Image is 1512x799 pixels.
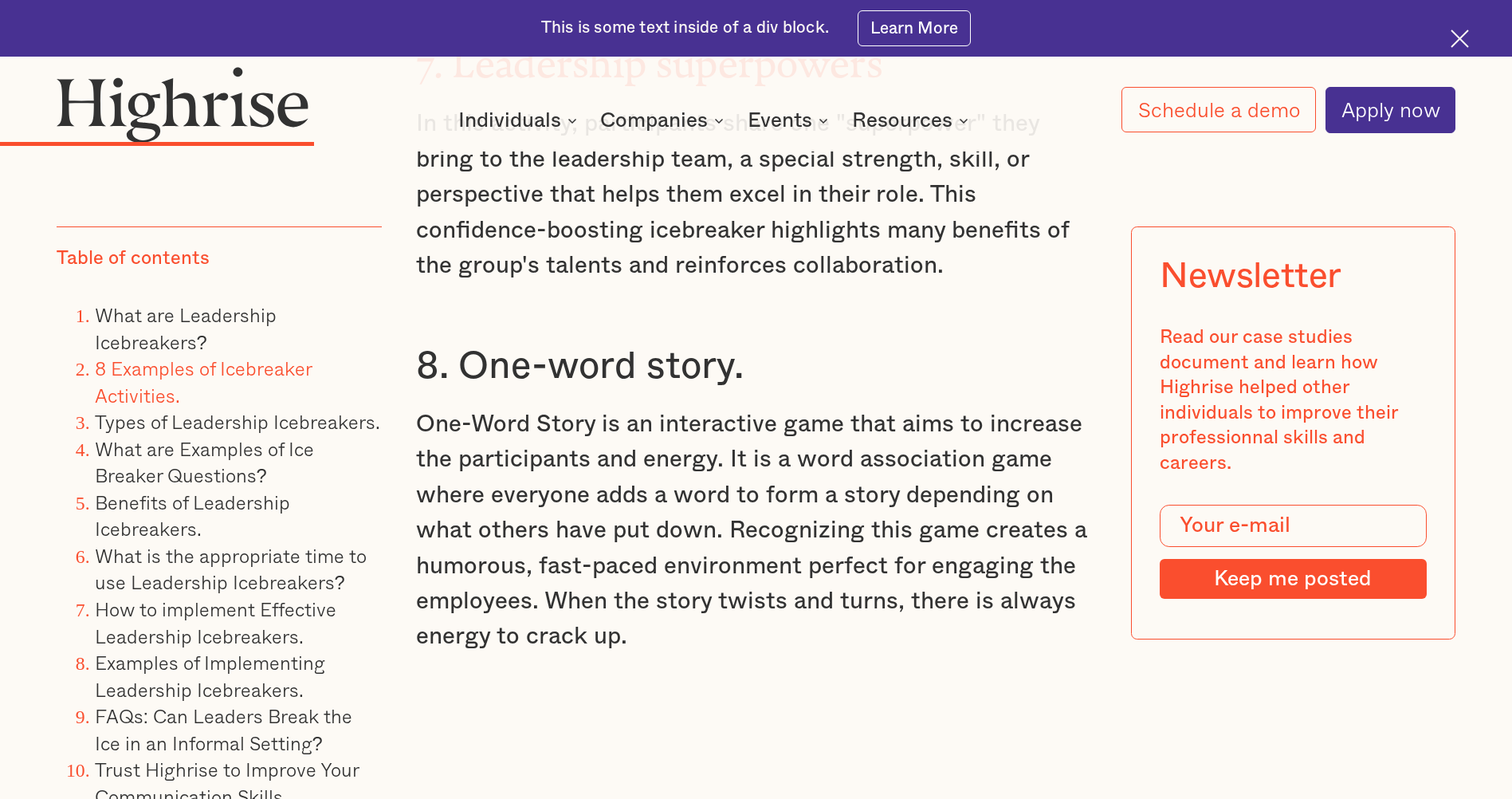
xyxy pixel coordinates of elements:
div: Companies [600,111,729,130]
div: Newsletter [1160,256,1341,297]
form: Modal Form [1160,505,1426,599]
div: Resources [852,111,973,130]
a: Types of Leadership Icebreakers. [95,407,380,436]
a: Benefits of Leadership Icebreakers. [95,487,290,544]
a: What is the appropriate time to use Leadership Icebreakers? [95,541,367,597]
input: Your e-mail [1160,505,1426,547]
a: FAQs: Can Leaders Break the Ice in an Informal Setting? [95,701,353,758]
a: Learn More [858,10,972,46]
p: In this activity, participants share one "superpower" they bring to the leadership team, a specia... [416,106,1095,283]
a: 8 Examples of Icebreaker Activities. [95,353,312,410]
div: Read our case studies document and learn how Highrise helped other individuals to improve their p... [1160,325,1426,476]
a: What are Leadership Icebreakers? [95,300,277,356]
h3: 8. One-word story. [416,343,1095,390]
div: Individuals [458,111,582,130]
a: Schedule a demo [1121,87,1315,132]
div: Events [748,111,812,130]
a: Apply now [1325,87,1455,133]
a: Examples of Implementing Leadership Icebreakers. [95,647,325,704]
div: Events [748,111,833,130]
img: Cross icon [1451,30,1469,48]
div: Companies [600,111,708,130]
div: Table of contents [57,246,210,272]
input: Keep me posted [1160,559,1426,599]
div: Resources [852,111,952,130]
a: What are Examples of Ice Breaker Questions? [95,434,314,490]
p: One-Word Story is an interactive game that aims to increase the participants and energy. It is a ... [416,407,1095,655]
div: Individuals [458,111,561,130]
div: This is some text inside of a div block. [541,17,829,39]
img: Highrise logo [57,66,309,143]
a: How to implement Effective Leadership Icebreakers. [95,594,336,651]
